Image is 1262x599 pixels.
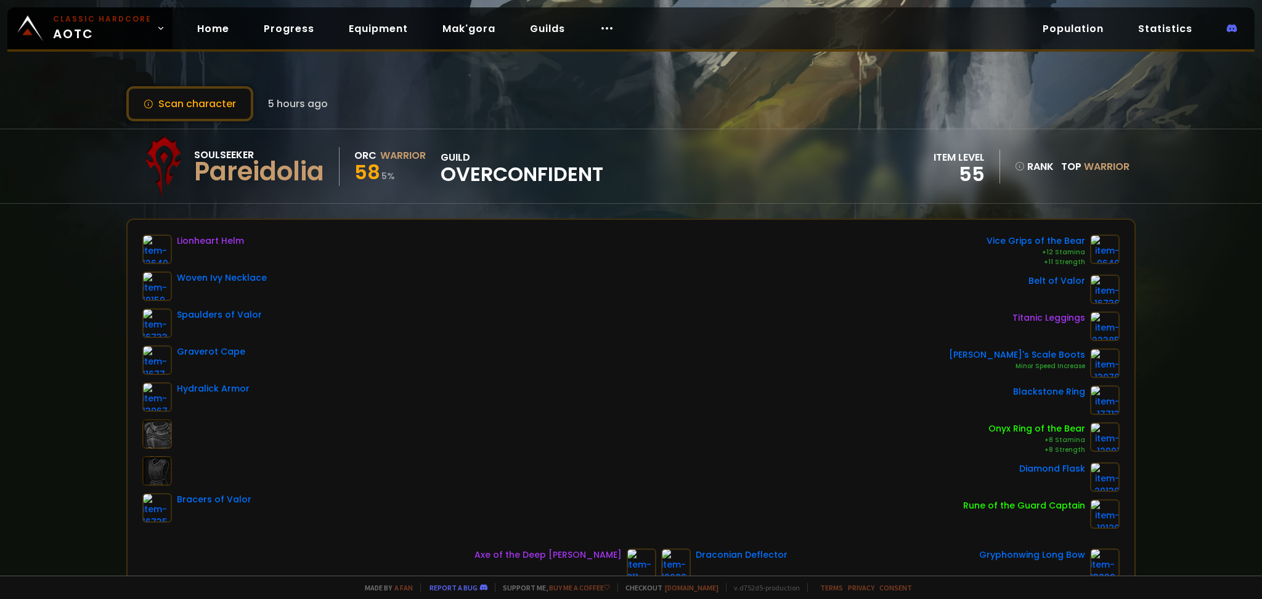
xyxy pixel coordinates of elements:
[53,14,152,43] span: AOTC
[726,583,800,592] span: v. d752d5 - production
[1090,348,1120,378] img: item-13070
[268,96,328,111] span: 5 hours ago
[1033,16,1113,41] a: Population
[934,165,985,183] div: 55
[142,382,172,412] img: item-13067
[177,235,244,247] div: Lionheart Helm
[979,549,1085,561] div: Gryphonwing Long Bow
[1128,16,1202,41] a: Statistics
[1013,385,1085,398] div: Blackstone Ring
[177,345,245,358] div: Graverot Cape
[177,271,267,284] div: Woven Ivy Necklace
[1090,462,1120,492] img: item-20130
[987,235,1085,247] div: Vice Grips of the Bear
[934,150,985,165] div: item level
[429,583,478,592] a: Report a bug
[1061,159,1130,174] div: Top
[53,14,152,25] small: Classic Hardcore
[1090,275,1120,304] img: item-16736
[1090,422,1120,452] img: item-12001
[142,271,172,301] img: item-19159
[696,549,788,561] div: Draconian Deflector
[194,147,324,163] div: Soulseeker
[354,148,377,163] div: Orc
[1019,462,1085,475] div: Diamond Flask
[1084,159,1130,174] span: Warrior
[848,583,874,592] a: Privacy
[433,16,505,41] a: Mak'gora
[441,165,603,183] span: Overconfident
[394,583,413,592] a: a fan
[988,435,1085,445] div: +8 Stamina
[988,422,1085,435] div: Onyx Ring of the Bear
[354,158,380,186] span: 58
[177,308,262,321] div: Spaulders of Valor
[495,583,610,592] span: Support me,
[820,583,843,592] a: Terms
[1012,312,1085,324] div: Titanic Leggings
[549,583,610,592] a: Buy me a coffee
[1015,159,1054,174] div: rank
[520,16,575,41] a: Guilds
[1090,385,1120,415] img: item-17713
[142,493,172,523] img: item-16735
[1090,499,1120,529] img: item-19120
[1090,549,1120,578] img: item-13022
[7,7,173,49] a: Classic HardcoreAOTC
[357,583,413,592] span: Made by
[254,16,324,41] a: Progress
[339,16,418,41] a: Equipment
[194,163,324,181] div: Pareidolia
[1090,235,1120,264] img: item-9640
[617,583,719,592] span: Checkout
[661,549,691,578] img: item-12602
[949,348,1085,361] div: [PERSON_NAME]'s Scale Boots
[988,445,1085,455] div: +8 Strength
[627,549,656,578] img: item-811
[380,148,426,163] div: Warrior
[1090,312,1120,341] img: item-22385
[665,583,719,592] a: [DOMAIN_NAME]
[177,493,251,506] div: Bracers of Valor
[126,86,253,121] button: Scan character
[1028,275,1085,287] div: Belt of Valor
[381,170,395,182] small: 5 %
[879,583,912,592] a: Consent
[177,382,250,395] div: Hydralick Armor
[441,150,603,183] div: guild
[963,499,1085,512] div: Rune of the Guard Captain
[987,257,1085,267] div: +11 Strength
[987,247,1085,257] div: +12 Stamina
[142,308,172,338] img: item-16733
[949,361,1085,371] div: Minor Speed Increase
[187,16,239,41] a: Home
[142,235,172,264] img: item-12640
[142,345,172,375] img: item-11677
[474,549,622,561] div: Axe of the Deep [PERSON_NAME]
